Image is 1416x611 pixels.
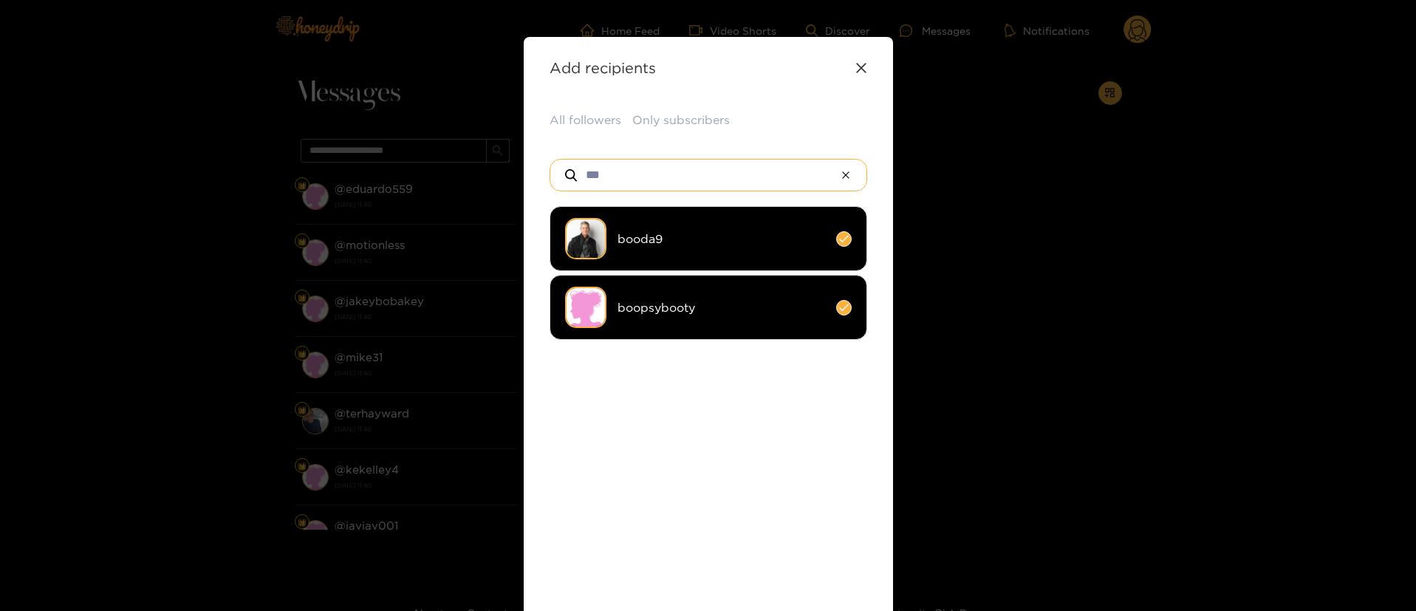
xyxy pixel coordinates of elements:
button: Only subscribers [632,112,730,129]
strong: Add recipients [550,59,656,76]
img: no-avatar.png [565,287,606,328]
span: boopsybooty [618,299,825,316]
span: booda9 [618,231,825,248]
button: All followers [550,112,621,129]
img: xocgr-male-model-photography-fort-lauderdale-0016.jpg [565,218,606,259]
